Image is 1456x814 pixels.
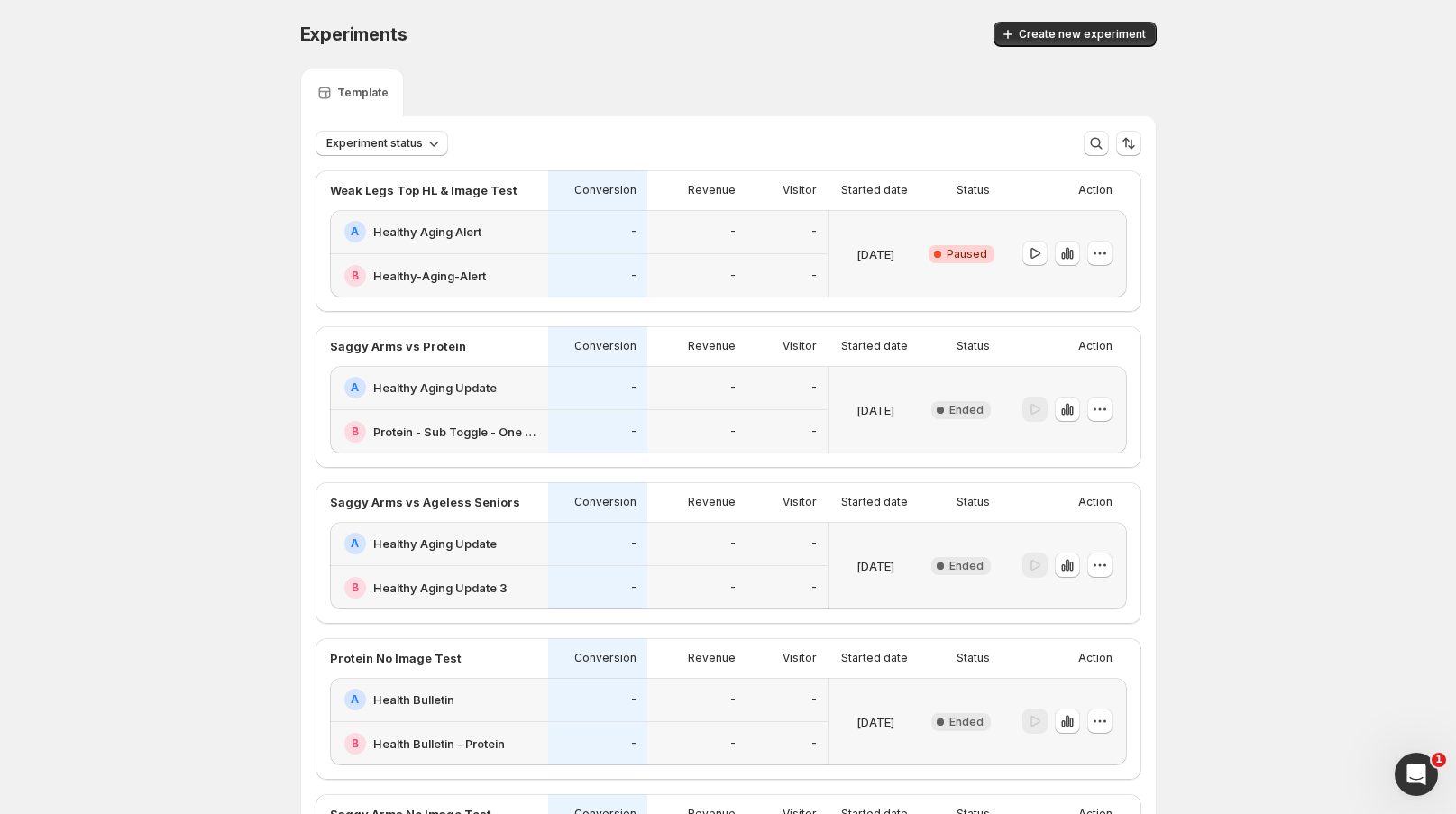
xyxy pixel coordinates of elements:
[631,380,636,395] p: -
[783,651,817,665] p: Visitor
[841,183,908,197] p: Started date
[730,425,736,439] p: -
[947,247,987,261] span: Paused
[949,559,984,573] span: Ended
[856,401,894,419] p: [DATE]
[337,86,389,100] p: Template
[631,692,636,707] p: -
[1078,495,1113,509] p: Action
[949,403,984,417] span: Ended
[631,224,636,239] p: -
[631,536,636,551] p: -
[856,713,894,731] p: [DATE]
[811,581,817,595] p: -
[352,736,359,751] h2: B
[330,337,466,355] p: Saggy Arms vs Protein
[1078,183,1113,197] p: Action
[316,131,448,156] button: Experiment status
[1116,131,1141,156] button: Sort the results
[330,493,520,511] p: Saggy Arms vs Ageless Seniors
[631,425,636,439] p: -
[811,380,817,395] p: -
[811,692,817,707] p: -
[631,269,636,283] p: -
[631,736,636,751] p: -
[373,267,486,285] h2: Healthy-Aging-Alert
[1395,753,1438,796] iframe: Intercom live chat
[330,181,517,199] p: Weak Legs Top HL & Image Test
[730,581,736,595] p: -
[1019,27,1146,41] span: Create new experiment
[949,715,984,729] span: Ended
[574,651,636,665] p: Conversion
[688,495,736,509] p: Revenue
[957,495,990,509] p: Status
[351,224,359,239] h2: A
[811,736,817,751] p: -
[730,692,736,707] p: -
[326,136,423,151] span: Experiment status
[957,651,990,665] p: Status
[351,536,359,551] h2: A
[1432,753,1446,767] span: 1
[574,339,636,353] p: Conversion
[811,269,817,283] p: -
[841,339,908,353] p: Started date
[957,339,990,353] p: Status
[730,224,736,239] p: -
[373,223,481,241] h2: Healthy Aging Alert
[783,495,817,509] p: Visitor
[730,269,736,283] p: -
[373,535,497,553] h2: Healthy Aging Update
[631,581,636,595] p: -
[730,536,736,551] p: -
[688,651,736,665] p: Revenue
[373,735,505,753] h2: Health Bulletin - Protein
[352,581,359,595] h2: B
[373,579,508,597] h2: Healthy Aging Update 3
[783,339,817,353] p: Visitor
[688,183,736,197] p: Revenue
[373,379,497,397] h2: Healthy Aging Update
[730,736,736,751] p: -
[811,425,817,439] p: -
[730,380,736,395] p: -
[688,339,736,353] p: Revenue
[1078,651,1113,665] p: Action
[574,495,636,509] p: Conversion
[351,692,359,707] h2: A
[811,536,817,551] p: -
[841,651,908,665] p: Started date
[783,183,817,197] p: Visitor
[811,224,817,239] p: -
[352,425,359,439] h2: B
[352,269,359,283] h2: B
[373,691,454,709] h2: Health Bulletin
[957,183,990,197] p: Status
[574,183,636,197] p: Conversion
[373,423,537,441] h2: Protein - Sub Toggle - One Time Default
[300,23,407,45] span: Experiments
[994,22,1157,47] button: Create new experiment
[856,245,894,263] p: [DATE]
[330,649,462,667] p: Protein No Image Test
[1078,339,1113,353] p: Action
[856,557,894,575] p: [DATE]
[351,380,359,395] h2: A
[841,495,908,509] p: Started date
